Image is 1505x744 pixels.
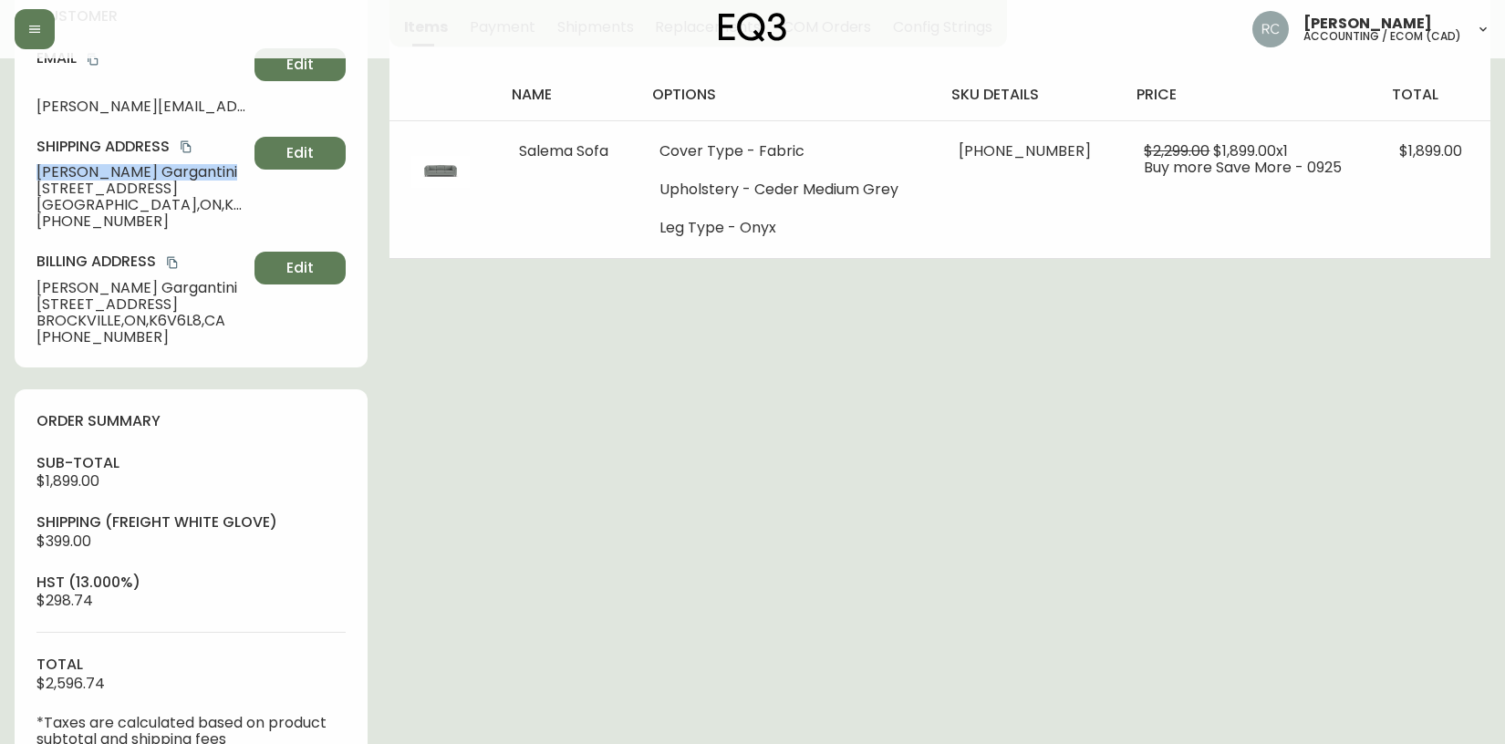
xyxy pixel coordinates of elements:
button: copy [84,50,102,68]
span: [PERSON_NAME] [1303,16,1432,31]
li: Cover Type - Fabric [659,143,914,160]
span: Buy more Save More - 0925 [1144,157,1342,178]
span: $1,899.00 [36,470,99,491]
img: logo [719,13,786,42]
span: [PERSON_NAME] Gargantini [36,280,247,296]
span: Edit [286,55,314,75]
img: f4ba4e02bd060be8f1386e3ca455bd0e [1252,11,1289,47]
span: $1,899.00 [1399,140,1462,161]
span: $399.00 [36,531,91,552]
h5: accounting / ecom (cad) [1303,31,1461,42]
h4: order summary [36,411,346,431]
button: Edit [254,252,346,284]
span: $2,596.74 [36,673,105,694]
span: Salema Sofa [519,140,608,161]
h4: total [1392,85,1476,105]
span: [PHONE_NUMBER] [36,329,247,346]
button: copy [177,138,195,156]
h4: price [1137,85,1363,105]
button: Edit [254,48,346,81]
button: copy [163,253,182,272]
h4: Billing Address [36,252,247,272]
span: $1,899.00 x 1 [1213,140,1288,161]
button: Edit [254,137,346,170]
h4: sub-total [36,453,346,473]
span: [GEOGRAPHIC_DATA] , ON , K6V 6L8 , CA [36,197,247,213]
li: Upholstery - Ceder Medium Grey [659,181,914,198]
h4: name [512,85,623,105]
h4: options [652,85,921,105]
h4: Email [36,48,247,68]
span: BROCKVILLE , ON , K6V6L8 , CA [36,313,247,329]
img: 30024-01-400-1-cmge3uux41ju70194axwmo1uc.jpg [411,143,470,201]
span: [PHONE_NUMBER] [36,213,247,230]
span: [PERSON_NAME][EMAIL_ADDRESS][PERSON_NAME][DOMAIN_NAME] [36,98,247,115]
span: [STREET_ADDRESS] [36,296,247,313]
h4: sku details [951,85,1108,105]
span: $298.74 [36,590,93,611]
h4: hst (13.000%) [36,573,346,593]
h4: total [36,655,346,675]
span: Edit [286,258,314,278]
span: Edit [286,143,314,163]
span: $2,299.00 [1144,140,1209,161]
span: [PERSON_NAME] Gargantini [36,164,247,181]
span: [PHONE_NUMBER] [959,140,1091,161]
li: Leg Type - Onyx [659,220,914,236]
span: [STREET_ADDRESS] [36,181,247,197]
h4: Shipping Address [36,137,247,157]
h4: Shipping ( Freight White Glove ) [36,512,346,532]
